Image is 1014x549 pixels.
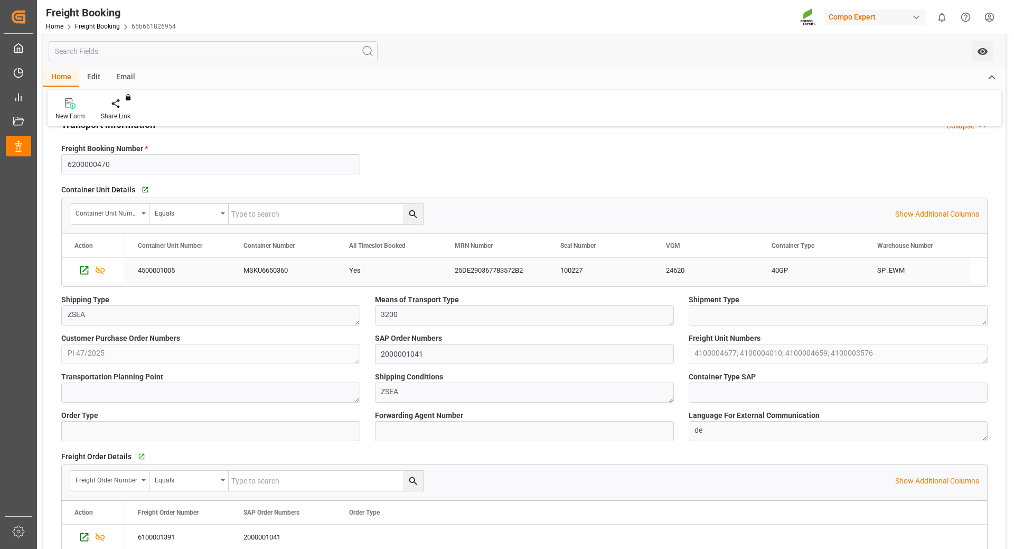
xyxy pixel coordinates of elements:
[895,209,979,220] p: Show Additional Columns
[349,258,429,283] div: Yes
[666,242,680,249] span: VGM
[824,10,926,25] div: Compo Expert
[689,294,739,305] span: Shipment Type
[375,333,442,344] span: SAP Order Numbers
[61,305,360,325] textarea: ZSEA
[349,509,380,516] span: Order Type
[877,242,933,249] span: Warehouse Number
[243,242,295,249] span: Container Number
[74,509,93,516] div: Action
[125,258,970,283] div: Press SPACE to select this row.
[349,242,406,249] span: All Timeslot Booked
[375,410,463,421] span: Forwarding Agent Number
[548,258,653,283] div: 100227
[689,421,988,441] textarea: de
[375,371,443,383] span: Shipping Conditions
[108,69,143,87] div: Email
[138,242,202,249] span: Container Unit Number
[70,204,149,224] button: open menu
[772,242,814,249] span: Container Type
[55,111,85,121] div: New Form
[76,206,138,218] div: Container Unit Number
[125,258,231,283] div: 4500001005
[61,371,163,383] span: Transportation Planning Point
[70,471,149,491] button: open menu
[61,184,135,196] span: Container Unit Details
[243,509,299,516] span: SAP Order Numbers
[689,371,756,383] span: Container Type SAP
[76,473,138,485] div: Freight Order Number
[74,242,93,249] div: Action
[772,258,852,283] div: 40GP
[61,451,132,462] span: Freight Order Details
[930,5,954,29] button: show 0 new notifications
[61,143,148,154] span: Freight Booking Number
[375,383,674,403] textarea: ZSEA
[560,242,596,249] span: Seal Number
[49,41,378,61] input: Search Fields
[689,410,820,421] span: Language For External Communication
[61,333,180,344] span: Customer Purchase Order Numbers
[149,204,229,224] button: open menu
[61,410,98,421] span: Order Type
[375,294,459,305] span: Means of Transport Type
[231,258,336,283] div: MSKU6650360
[653,258,759,283] div: 24620
[689,333,760,344] span: Freight Unit Numbers
[800,8,817,26] img: Screenshot%202023-09-29%20at%2010.02.21.png_1712312052.png
[689,344,988,364] textarea: 4100004677; 4100004010; 4100004659; 4100003576
[155,206,217,218] div: Equals
[138,509,199,516] span: Freight Order Number
[61,294,109,305] span: Shipping Type
[895,476,979,487] p: Show Additional Columns
[46,23,63,30] a: Home
[43,69,79,87] div: Home
[79,69,108,87] div: Edit
[972,41,993,61] button: open menu
[75,23,120,30] a: Freight Booking
[155,473,217,485] div: Equals
[375,305,674,325] textarea: 3200
[954,5,978,29] button: Help Center
[229,471,423,491] input: Type to search
[455,242,493,249] span: MRN Number
[403,204,423,224] button: search button
[865,258,970,283] div: SP_EWM
[62,258,125,283] div: Press SPACE to select this row.
[229,204,423,224] input: Type to search
[46,5,176,21] div: Freight Booking
[61,344,360,364] textarea: PI 47/2025
[403,471,423,491] button: search button
[824,7,930,27] button: Compo Expert
[149,471,229,491] button: open menu
[442,258,548,283] div: 25DE290367783572B2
